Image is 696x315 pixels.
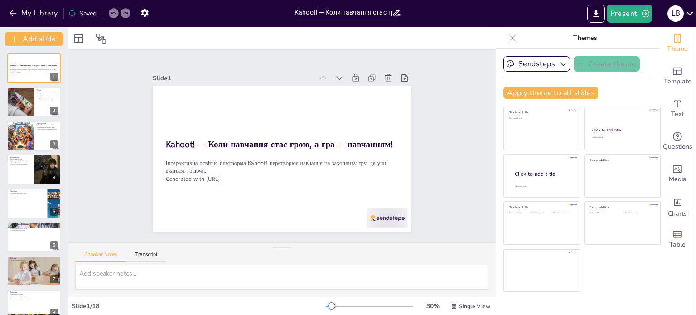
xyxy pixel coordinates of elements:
div: Layout [72,31,86,46]
p: Можливості [10,156,31,159]
span: Position [96,33,106,44]
p: Ефективність Kahoot!. [10,293,58,295]
div: 3 [7,121,61,151]
div: Click to add text [592,136,652,139]
p: Висновки [10,291,58,294]
p: Переваги [10,190,45,193]
div: Click to add text [590,212,618,214]
p: Інтеграція з Google Classroom та Microsoft Teams. [10,160,31,164]
button: L B [667,5,684,23]
div: 1 [7,53,61,83]
p: Рекомендації для початкової школи. [10,297,58,299]
span: Table [669,240,686,250]
p: Kahoot! поєднує освіту та гру. [37,98,58,100]
p: Вступ [37,89,58,92]
p: Доступ з будь-якого пристрою. [10,164,31,165]
div: 7 [7,256,61,286]
strong: Kahoot! — Коли навчання стає грою, а гра — навчанням! [10,64,57,67]
div: Add a table [659,223,696,256]
p: Сучасні учні сприймають матеріал через гру. [37,91,58,94]
p: Інтерактивна освітня платформа Kahoot! перетворює навчання на захопливу гру, де учні вчаться, гра... [164,111,383,220]
input: Insert title [295,6,392,19]
div: Slide 1 / 18 [72,302,326,310]
p: Задоволення батьків. [10,263,58,265]
div: Click to add body [515,185,572,187]
div: Slide 1 [190,27,340,101]
div: Click to add title [509,111,574,114]
p: Підвищення мотивації учнів. [10,192,45,194]
div: Click to add title [590,205,654,209]
div: 30 % [422,302,444,310]
span: Media [669,174,686,184]
button: Transcript [126,252,167,262]
p: Функціонал [37,122,58,125]
div: Add text boxes [659,92,696,125]
p: Використання на уроках англійської. [10,226,58,228]
div: Add ready made slides [659,60,696,92]
p: Інтерактивні платформи роблять уроки цікавішими. [37,94,58,97]
button: My Library [7,6,62,20]
div: 1 [50,73,58,81]
p: Створення інтерактивних вікторин. [37,125,58,126]
p: Позитивні відгуки вчителів. [10,260,58,262]
div: Click to add text [553,212,574,214]
span: Questions [663,142,692,152]
p: Поєднання гри та навчання. [10,295,58,297]
div: Saved [68,9,97,18]
div: Click to add text [625,212,653,214]
p: Динамічне навчання. [10,194,45,196]
div: Click to add text [509,212,529,214]
div: Click to add title [509,205,574,209]
div: 2 [7,87,61,117]
div: Get real-time input from your audience [659,125,696,158]
div: 4 [7,155,61,184]
div: Add charts and graphs [659,190,696,223]
p: Змагання між учнями. [10,262,58,263]
button: Sendsteps [503,56,570,72]
p: Автоматична статистика результатів. [37,128,58,130]
p: Різні стилі навчання. [10,159,31,160]
p: Легкість у використанні. [10,196,45,198]
div: 6 [50,241,58,249]
p: Тренування швидкості рахунку. [10,228,58,229]
p: Generated with [URL] [10,72,58,74]
button: Add slide [5,32,63,46]
div: Click to add title [590,158,654,162]
div: Click to add text [531,212,551,214]
span: Single View [459,303,490,310]
span: Charts [668,209,687,219]
div: 3 [50,140,58,148]
div: Change the overall theme [659,27,696,60]
p: Generated with [URL] [160,125,376,227]
p: Гра в реальному часі або вдома. [37,126,58,128]
p: Themes [520,27,650,49]
div: 7 [50,275,58,283]
button: Speaker Notes [75,252,126,262]
button: Export to PowerPoint [587,5,605,23]
p: Інтерактивні класні заходи. [10,229,58,231]
span: Theme [667,44,688,54]
p: Інтерактивна освітня платформа Kahoot! перетворює навчання на захопливу гру, де учні вчаться, гра... [10,68,58,72]
strong: Kahoot! — Коли навчання стає грою, а гра — навчанням! [174,92,387,195]
button: Apply theme to all slides [503,87,598,99]
p: Приклади використання [10,223,58,226]
div: Click to add title [515,170,573,178]
div: Add images, graphics, shapes or video [659,158,696,190]
div: 5 [50,208,58,216]
div: 4 [50,174,58,182]
span: Template [664,77,691,87]
button: Present [607,5,652,23]
button: Create theme [574,56,640,72]
span: Text [671,109,684,119]
div: 5 [7,189,61,218]
div: 2 [50,107,58,115]
div: L B [667,5,684,22]
div: Click to add text [509,117,574,120]
p: Відгуки [10,257,58,260]
div: 6 [7,222,61,252]
div: Click to add title [592,127,652,133]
